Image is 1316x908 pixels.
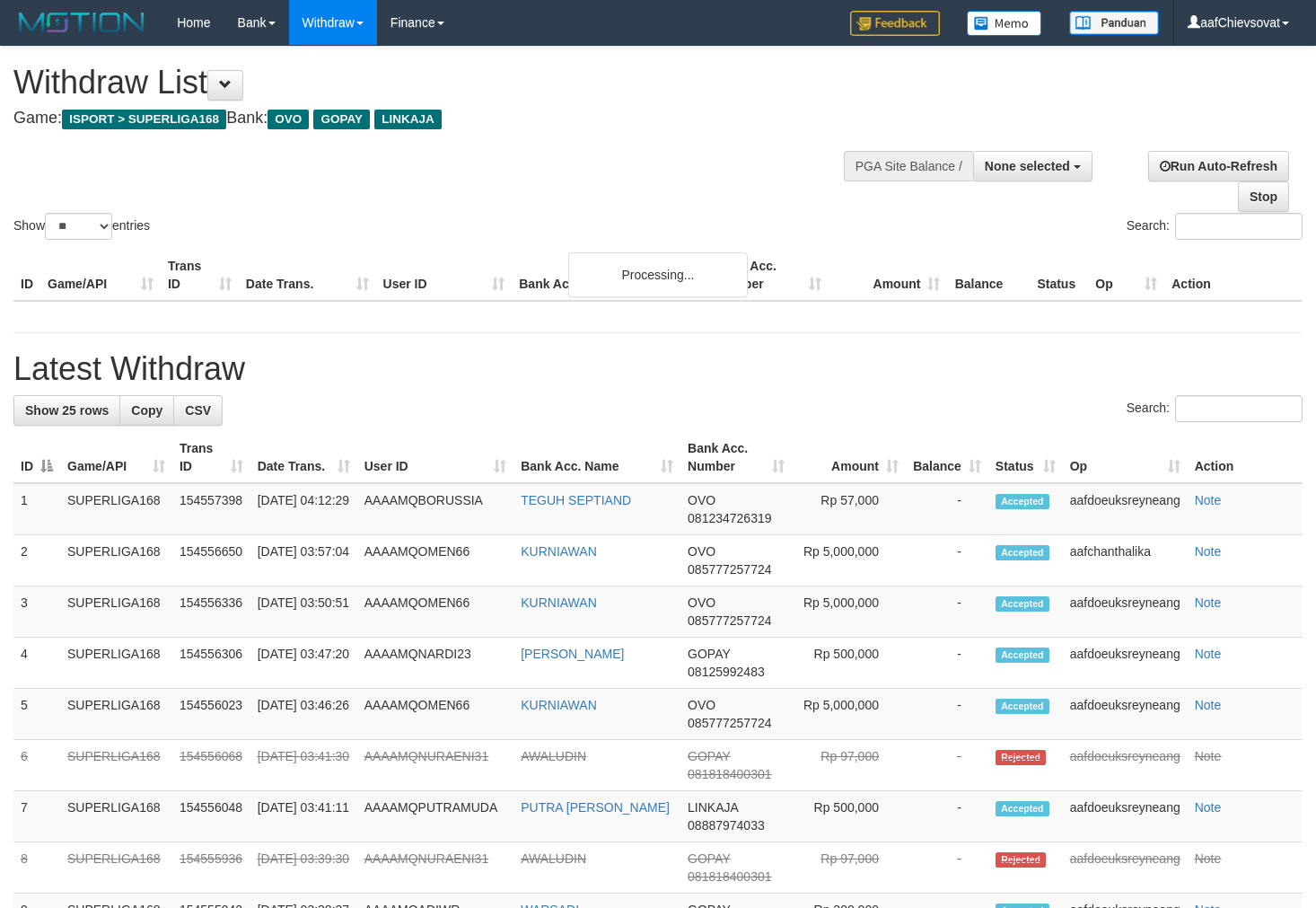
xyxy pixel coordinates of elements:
[1063,483,1188,535] td: aafdoeuksreyneang
[45,213,112,240] select: Showentries
[521,851,586,866] a: AWALUDIN
[906,535,988,586] td: -
[13,351,1303,387] h1: Latest Withdraw
[13,740,60,791] td: 6
[13,395,120,426] a: Show 25 rows
[60,586,172,638] td: SUPERLIGA168
[357,586,514,638] td: AAAAMQOMEN66
[521,544,597,559] a: KURNIAWAN
[688,544,715,559] span: OVO
[906,586,988,638] td: -
[688,613,771,628] span: Copy 085777257724 to clipboard
[173,395,223,426] a: CSV
[688,869,771,884] span: Copy 081818400301 to clipboard
[357,432,514,483] th: User ID: activate to sort column ascending
[172,483,250,535] td: 154557398
[792,483,906,535] td: Rp 57,000
[844,151,973,181] div: PGA Site Balance /
[357,740,514,791] td: AAAAMQNURAENI31
[357,535,514,586] td: AAAAMQOMEN66
[1195,698,1222,712] a: Note
[1188,432,1303,483] th: Action
[1238,181,1289,212] a: Stop
[1069,11,1159,35] img: panduan.png
[25,403,109,418] span: Show 25 rows
[119,395,174,426] a: Copy
[40,250,161,301] th: Game/API
[60,689,172,740] td: SUPERLIGA168
[60,638,172,689] td: SUPERLIGA168
[521,493,631,507] a: TEGUH SEPTIAND
[172,535,250,586] td: 154556650
[973,151,1092,181] button: None selected
[792,638,906,689] td: Rp 500,000
[13,689,60,740] td: 5
[996,750,1046,765] span: Rejected
[988,432,1063,483] th: Status: activate to sort column ascending
[357,842,514,894] td: AAAAMQNURAENI31
[1195,647,1222,661] a: Note
[13,432,60,483] th: ID: activate to sort column descending
[947,250,1030,301] th: Balance
[688,511,771,525] span: Copy 081234726319 to clipboard
[357,791,514,842] td: AAAAMQPUTRAMUDA
[172,791,250,842] td: 154556048
[13,638,60,689] td: 4
[996,699,1049,714] span: Accepted
[13,842,60,894] td: 8
[906,689,988,740] td: -
[688,800,738,815] span: LINKAJA
[850,11,940,36] img: Feedback.jpg
[131,403,162,418] span: Copy
[313,110,370,129] span: GOPAY
[1063,689,1188,740] td: aafdoeuksreyneang
[1063,432,1188,483] th: Op: activate to sort column ascending
[62,110,226,129] span: ISPORT > SUPERLIGA168
[250,586,357,638] td: [DATE] 03:50:51
[268,110,309,129] span: OVO
[1175,213,1303,240] input: Search:
[250,483,357,535] td: [DATE] 04:12:29
[792,842,906,894] td: Rp 97,000
[1164,250,1303,301] th: Action
[688,698,715,712] span: OVO
[996,596,1049,612] span: Accepted
[985,159,1070,173] span: None selected
[688,493,715,507] span: OVO
[172,432,250,483] th: Trans ID: activate to sort column ascending
[521,595,597,610] a: KURNIAWAN
[1030,250,1088,301] th: Status
[792,586,906,638] td: Rp 5,000,000
[792,791,906,842] td: Rp 500,000
[1175,395,1303,422] input: Search:
[239,250,376,301] th: Date Trans.
[250,432,357,483] th: Date Trans.: activate to sort column ascending
[60,740,172,791] td: SUPERLIGA168
[996,852,1046,868] span: Rejected
[1195,595,1222,610] a: Note
[967,11,1042,36] img: Button%20Memo.svg
[374,110,442,129] span: LINKAJA
[688,595,715,610] span: OVO
[996,648,1049,663] span: Accepted
[709,250,829,301] th: Bank Acc. Number
[568,252,748,297] div: Processing...
[1195,749,1222,763] a: Note
[1195,493,1222,507] a: Note
[60,842,172,894] td: SUPERLIGA168
[1195,800,1222,815] a: Note
[996,801,1049,816] span: Accepted
[1127,213,1303,240] label: Search:
[906,740,988,791] td: -
[1063,842,1188,894] td: aafdoeuksreyneang
[60,535,172,586] td: SUPERLIGA168
[688,665,765,679] span: Copy 08125992483 to clipboard
[521,647,624,661] a: [PERSON_NAME]
[512,250,708,301] th: Bank Acc. Name
[250,689,357,740] td: [DATE] 03:46:26
[906,842,988,894] td: -
[376,250,513,301] th: User ID
[60,432,172,483] th: Game/API: activate to sort column ascending
[688,767,771,781] span: Copy 081818400301 to clipboard
[521,698,597,712] a: KURNIAWAN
